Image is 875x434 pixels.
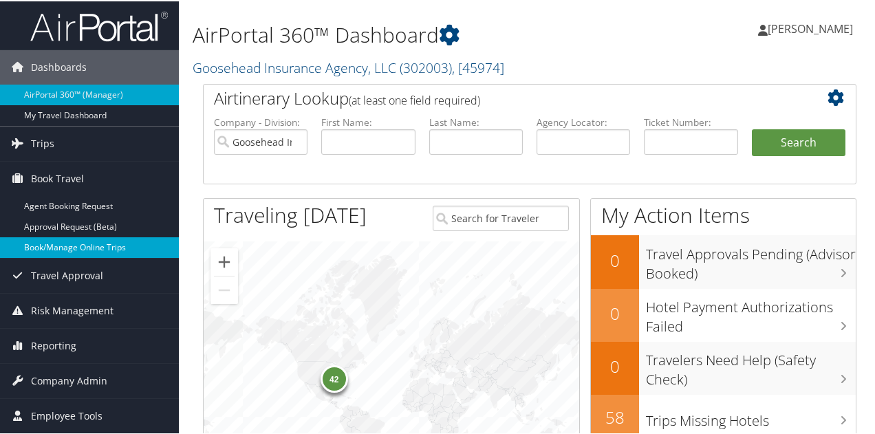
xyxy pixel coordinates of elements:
a: Goosehead Insurance Agency, LLC [193,57,504,76]
span: Travel Approval [31,257,103,292]
h2: 0 [591,354,639,377]
input: Search for Traveler [433,204,568,230]
span: Reporting [31,327,76,362]
a: [PERSON_NAME] [758,7,867,48]
h2: 0 [591,301,639,324]
h3: Trips Missing Hotels [646,403,856,429]
div: 42 [321,364,348,391]
img: airportal-logo.png [30,9,168,41]
span: , [ 45974 ] [452,57,504,76]
label: Agency Locator: [537,114,630,128]
span: (at least one field required) [349,91,480,107]
a: 0Travel Approvals Pending (Advisor Booked) [591,234,856,287]
h3: Hotel Payment Authorizations Failed [646,290,856,335]
span: Risk Management [31,292,114,327]
h1: AirPortal 360™ Dashboard [193,19,642,48]
button: Search [752,128,845,155]
label: Last Name: [429,114,523,128]
h3: Travelers Need Help (Safety Check) [646,343,856,388]
button: Zoom out [210,275,238,303]
span: Trips [31,125,54,160]
span: [PERSON_NAME] [768,20,853,35]
span: Company Admin [31,362,107,397]
a: 0Travelers Need Help (Safety Check) [591,340,856,393]
label: Company - Division: [214,114,307,128]
h1: Traveling [DATE] [214,199,367,228]
h2: Airtinerary Lookup [214,85,791,109]
label: Ticket Number: [644,114,737,128]
span: ( 302003 ) [400,57,452,76]
button: Zoom in [210,247,238,274]
span: Dashboards [31,49,87,83]
span: Employee Tools [31,398,102,432]
h2: 0 [591,248,639,271]
h2: 58 [591,404,639,428]
a: 0Hotel Payment Authorizations Failed [591,287,856,340]
h3: Travel Approvals Pending (Advisor Booked) [646,237,856,282]
span: Book Travel [31,160,84,195]
h1: My Action Items [591,199,856,228]
label: First Name: [321,114,415,128]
